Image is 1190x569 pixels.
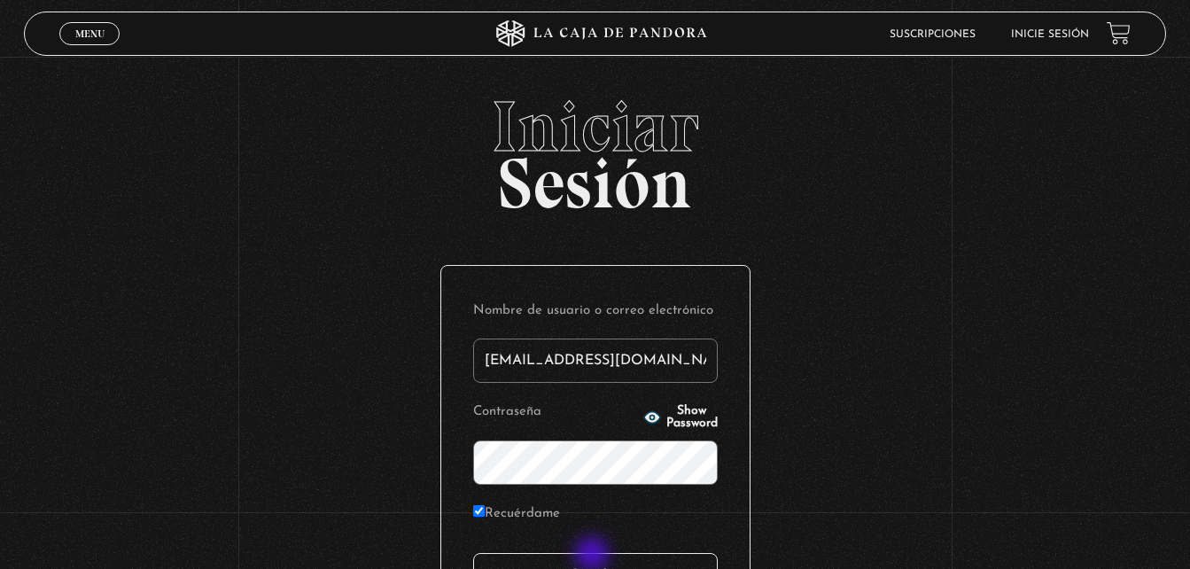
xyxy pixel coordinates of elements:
[473,399,638,426] label: Contraseña
[473,505,485,517] input: Recuérdame
[24,91,1166,162] span: Iniciar
[473,501,560,528] label: Recuérdame
[1011,29,1089,40] a: Inicie sesión
[643,405,718,430] button: Show Password
[1107,21,1131,45] a: View your shopping cart
[75,28,105,39] span: Menu
[69,43,111,56] span: Cerrar
[890,29,976,40] a: Suscripciones
[666,405,718,430] span: Show Password
[24,91,1166,205] h2: Sesión
[473,298,718,325] label: Nombre de usuario o correo electrónico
